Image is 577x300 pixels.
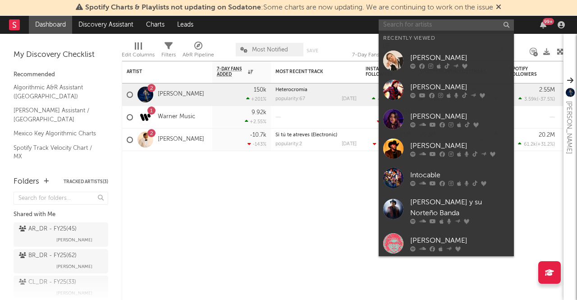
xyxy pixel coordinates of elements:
[275,142,302,147] div: popularity: 2
[72,16,140,34] a: Discovery Assistant
[342,142,357,147] div: [DATE]
[379,134,514,163] a: [PERSON_NAME]
[379,19,514,31] input: Search for artists
[410,197,509,219] div: [PERSON_NAME] y su Norteño Banda
[275,133,337,138] a: Si tú te atreves (Electronic)
[510,66,541,77] div: Spotify Followers
[496,4,501,11] span: Dismiss
[122,50,155,60] div: Edit Columns
[19,224,77,235] div: AR_DR - FY25 ( 45 )
[275,133,357,138] div: Si tú te atreves (Electronic)
[383,33,509,44] div: Recently Viewed
[14,276,108,300] a: CL_DR - FY25(33)[PERSON_NAME]
[518,141,555,147] div: ( )
[538,97,554,102] span: -37.5 %
[122,38,155,65] div: Edit Columns
[14,209,108,220] div: Shared with Me
[140,16,171,34] a: Charts
[14,176,39,187] div: Folders
[14,249,108,273] a: BR_DR - FY25(62)[PERSON_NAME]
[373,141,411,147] div: ( )
[56,261,92,272] span: [PERSON_NAME]
[410,141,509,152] div: [PERSON_NAME]
[19,250,77,261] div: BR_DR - FY25 ( 62 )
[19,277,76,288] div: CL_DR - FY25 ( 33 )
[352,50,420,60] div: 7-Day Fans Added (7-Day Fans Added)
[127,69,194,74] div: Artist
[254,87,266,93] div: 150k
[14,222,108,247] a: AR_DR - FY25(45)[PERSON_NAME]
[275,69,343,74] div: Most Recent Track
[158,136,204,143] a: [PERSON_NAME]
[410,53,509,64] div: [PERSON_NAME]
[539,132,555,138] div: 20.2M
[217,66,246,77] span: 7-Day Fans Added
[379,105,514,134] a: [PERSON_NAME]
[14,50,108,60] div: My Discovery Checklist
[410,170,509,181] div: Intocable
[245,119,266,125] div: +2.55 %
[275,88,357,92] div: Heterocromía
[275,97,305,102] div: popularity: 67
[85,4,493,11] span: : Some charts are now updating. We are continuing to work on the issue
[537,142,554,147] span: +31.2 %
[372,96,411,102] div: ( )
[342,97,357,102] div: [DATE]
[378,97,391,102] span: 46.3k
[307,48,318,53] button: Save
[161,50,176,60] div: Filters
[85,4,261,11] span: Spotify Charts & Playlists not updating on Sodatone
[183,38,214,65] div: A&R Pipeline
[14,192,108,205] input: Search for folders...
[14,69,108,80] div: Recommended
[171,16,200,34] a: Leads
[379,229,514,258] a: [PERSON_NAME]
[158,91,204,98] a: [PERSON_NAME]
[250,132,266,138] div: -10.7k
[56,235,92,245] span: [PERSON_NAME]
[540,21,546,28] button: 99+
[410,111,509,122] div: [PERSON_NAME]
[410,235,509,246] div: [PERSON_NAME]
[247,141,266,147] div: -143 %
[379,75,514,105] a: [PERSON_NAME]
[161,38,176,65] div: Filters
[275,88,307,92] a: Heterocromía
[14,143,99,162] a: Spotify Track Velocity Chart / MX
[352,38,420,65] div: 7-Day Fans Added (7-Day Fans Added)
[246,96,266,102] div: +201 %
[379,193,514,229] a: [PERSON_NAME] y su Norteño Banda
[563,101,574,154] div: [PERSON_NAME]
[29,16,72,34] a: Dashboard
[366,66,397,77] div: Instagram Followers
[14,106,99,124] a: [PERSON_NAME] Assistant / [GEOGRAPHIC_DATA]
[539,87,555,93] div: 2.55M
[14,83,99,101] a: Algorithmic A&R Assistant ([GEOGRAPHIC_DATA])
[183,50,214,60] div: A&R Pipeline
[252,47,288,53] span: Most Notified
[158,113,195,121] a: Warner Music
[56,288,92,299] span: [PERSON_NAME]
[524,142,536,147] span: 61.2k
[410,82,509,93] div: [PERSON_NAME]
[14,129,99,138] a: Mexico Key Algorithmic Charts
[379,46,514,75] a: [PERSON_NAME]
[524,97,537,102] span: 3.59k
[377,119,411,125] div: ( )
[64,180,108,184] button: Tracked Artists(3)
[543,18,554,25] div: 99 +
[379,163,514,193] a: Intocable
[252,110,266,115] div: 9.92k
[518,96,555,102] div: ( )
